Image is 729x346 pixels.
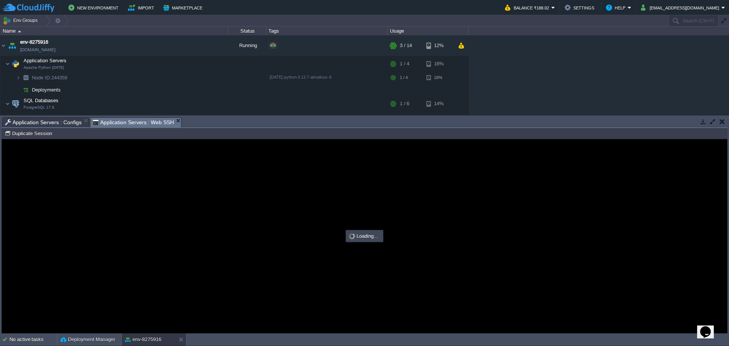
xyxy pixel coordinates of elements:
[270,75,331,79] span: [DATE]-python-3.13.7-almalinux-9
[697,316,721,338] iframe: chat widget
[3,3,54,13] img: CloudJiffy
[400,96,409,111] div: 1 / 6
[400,112,408,123] div: 1 / 6
[400,35,412,56] div: 3 / 14
[16,112,21,123] img: AMDAwAAAACH5BAEAAAAALAAAAAABAAEAAAICRAEAOw==
[10,96,21,111] img: AMDAwAAAACH5BAEAAAAALAAAAAABAAEAAAICRAEAOw==
[3,15,40,26] button: Env Groups
[21,72,31,84] img: AMDAwAAAACH5BAEAAAAALAAAAAABAAEAAAICRAEAOw==
[23,97,60,104] span: SQL Databases
[60,336,115,343] button: Deployment Manager
[20,46,55,54] a: [DOMAIN_NAME]
[426,72,451,84] div: 16%
[128,3,156,12] button: Import
[31,114,68,121] span: 244360
[163,3,205,12] button: Marketplace
[16,84,21,96] img: AMDAwAAAACH5BAEAAAAALAAAAAABAAEAAAICRAEAOw==
[426,112,451,123] div: 14%
[347,231,382,241] div: Loading...
[267,27,387,35] div: Tags
[400,56,409,71] div: 1 / 4
[1,27,228,35] div: Name
[505,3,551,12] button: Balance ₹188.02
[5,96,10,111] img: AMDAwAAAACH5BAEAAAAALAAAAAABAAEAAAICRAEAOw==
[18,30,21,32] img: AMDAwAAAACH5BAEAAAAALAAAAAABAAEAAAICRAEAOw==
[23,57,68,64] span: Application Servers
[125,336,161,343] button: env-8275916
[426,96,451,111] div: 14%
[93,118,174,127] span: Application Servers : Web SSH
[641,3,721,12] button: [EMAIL_ADDRESS][DOMAIN_NAME]
[31,74,68,81] a: Node ID:244359
[7,35,17,56] img: AMDAwAAAACH5BAEAAAAALAAAAAABAAEAAAICRAEAOw==
[31,114,68,121] a: Node ID:244360
[228,35,266,56] div: Running
[23,98,60,103] a: SQL DatabasesPostgreSQL 17.6
[10,56,21,71] img: AMDAwAAAACH5BAEAAAAALAAAAAABAAEAAAICRAEAOw==
[24,65,64,70] span: Apache Python [DATE]
[21,84,31,96] img: AMDAwAAAACH5BAEAAAAALAAAAAABAAEAAAICRAEAOw==
[0,35,6,56] img: AMDAwAAAACH5BAEAAAAALAAAAAABAAEAAAICRAEAOw==
[229,27,266,35] div: Status
[21,112,31,123] img: AMDAwAAAACH5BAEAAAAALAAAAAABAAEAAAICRAEAOw==
[400,72,408,84] div: 1 / 4
[20,38,48,46] a: env-8275916
[565,3,596,12] button: Settings
[5,118,82,127] span: Application Servers : Configs
[5,56,10,71] img: AMDAwAAAACH5BAEAAAAALAAAAAABAAEAAAICRAEAOw==
[68,3,121,12] button: New Environment
[426,56,451,71] div: 16%
[388,27,468,35] div: Usage
[31,87,62,93] a: Deployments
[9,333,57,346] div: No active tasks
[16,72,21,84] img: AMDAwAAAACH5BAEAAAAALAAAAAABAAEAAAICRAEAOw==
[606,3,628,12] button: Help
[31,74,68,81] span: 244359
[426,35,451,56] div: 12%
[5,130,54,137] button: Duplicate Session
[24,105,54,110] span: PostgreSQL 17.6
[32,75,51,81] span: Node ID:
[23,58,68,63] a: Application ServersApache Python [DATE]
